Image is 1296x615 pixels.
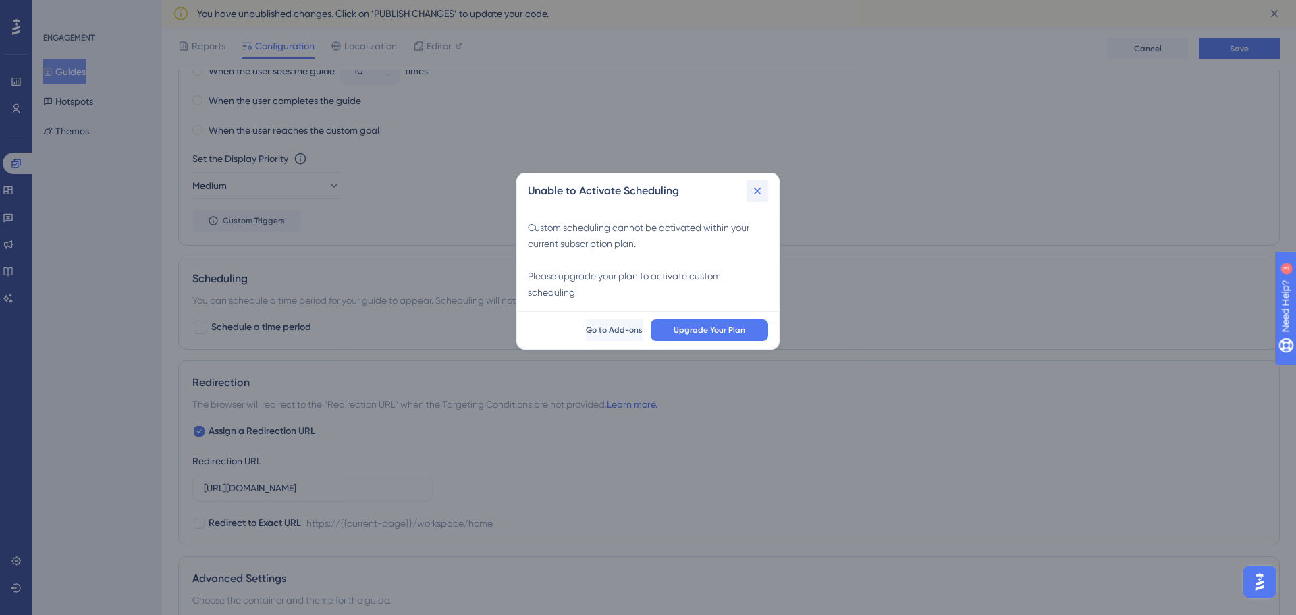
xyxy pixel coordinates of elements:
h2: Unable to Activate Scheduling [528,183,679,199]
div: Custom scheduling cannot be activated within your current subscription plan. Please upgrade your ... [528,219,768,300]
span: Go to Add-ons [586,325,643,336]
span: Upgrade Your Plan [674,325,745,336]
span: Need Help? [32,3,84,20]
div: 3 [94,7,98,18]
iframe: UserGuiding AI Assistant Launcher [1239,562,1280,602]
